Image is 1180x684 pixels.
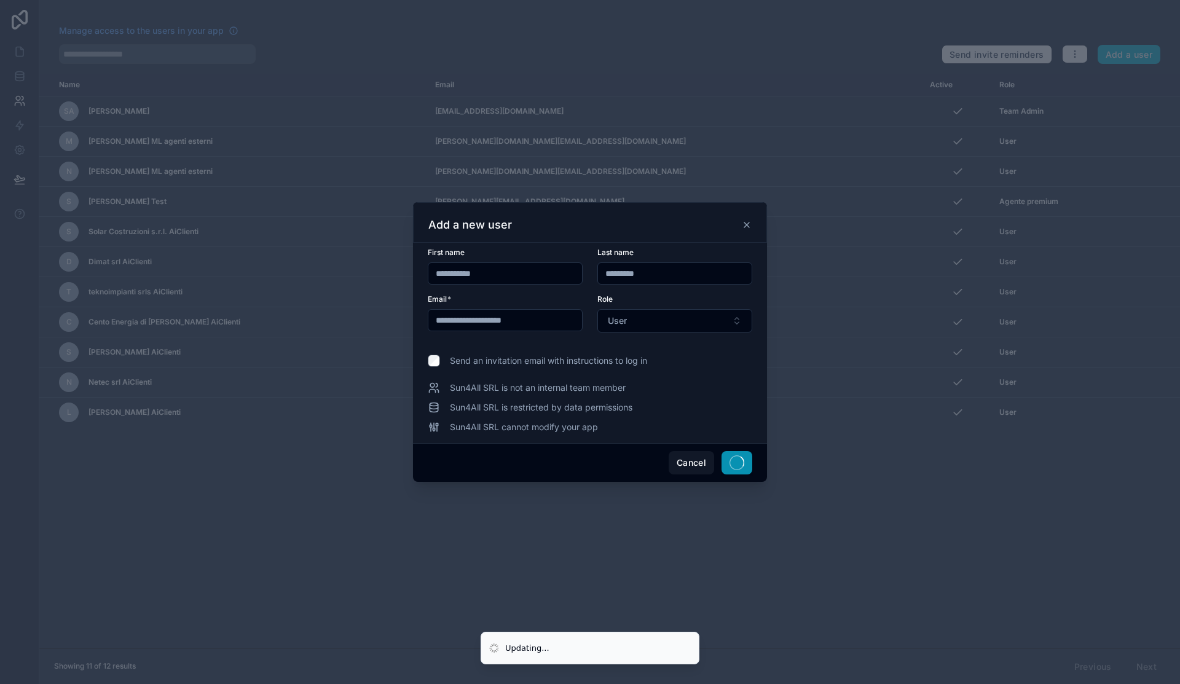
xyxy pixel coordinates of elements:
span: Email [428,294,447,304]
span: Sun4All SRL is restricted by data permissions [450,401,632,414]
span: Send an invitation email with instructions to log in [450,355,647,367]
span: Last name [597,248,634,257]
button: Select Button [597,309,752,332]
div: Updating... [505,642,549,655]
h3: Add a new user [428,218,512,232]
button: Cancel [669,451,714,474]
input: Send an invitation email with instructions to log in [428,355,440,367]
span: User [608,315,627,327]
span: First name [428,248,465,257]
span: Role [597,294,613,304]
span: Sun4All SRL cannot modify your app [450,421,598,433]
span: Sun4All SRL is not an internal team member [450,382,626,394]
